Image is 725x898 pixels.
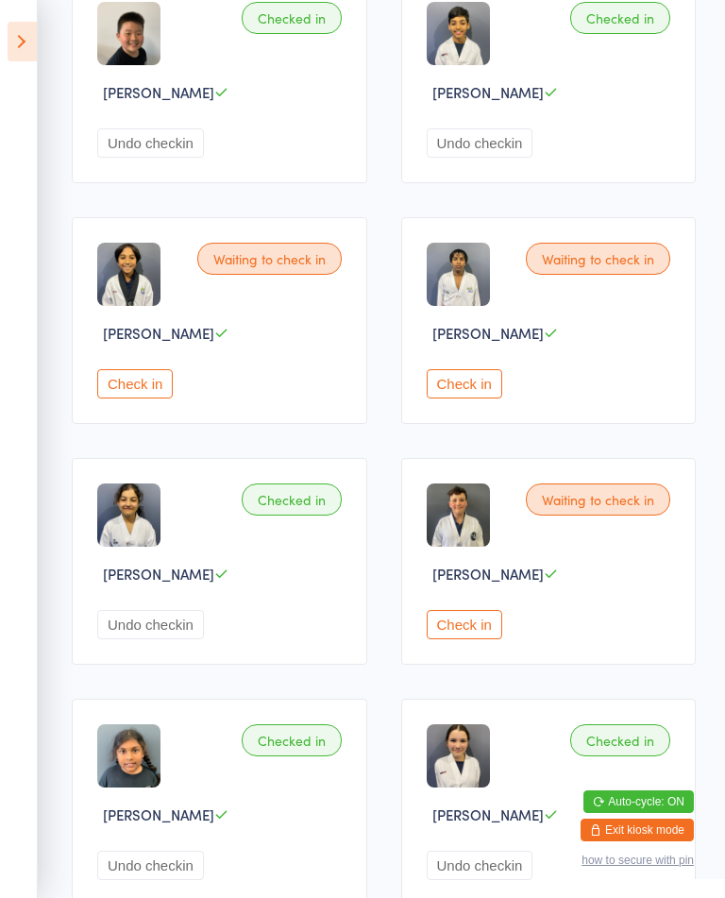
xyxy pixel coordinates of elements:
button: how to secure with pin [582,854,694,867]
button: Undo checkin [427,851,533,880]
span: [PERSON_NAME] [432,564,544,584]
span: [PERSON_NAME] [432,82,544,102]
button: Exit kiosk mode [581,819,694,841]
span: [PERSON_NAME] [432,323,544,343]
span: [PERSON_NAME] [103,323,214,343]
img: image1706767326.png [97,724,160,788]
img: image1747039337.png [427,2,490,65]
div: Checked in [242,2,342,34]
div: Waiting to check in [197,243,342,275]
div: Checked in [570,724,670,756]
button: Check in [427,369,502,398]
img: image1667973084.png [97,2,160,65]
span: [PERSON_NAME] [103,805,214,824]
img: image1747039368.png [97,243,160,306]
button: Auto-cycle: ON [583,790,694,813]
span: [PERSON_NAME] [103,82,214,102]
button: Undo checkin [97,851,204,880]
div: Checked in [242,483,342,516]
div: Checked in [570,2,670,34]
div: Waiting to check in [526,243,670,275]
button: Undo checkin [97,128,204,158]
img: image1747292381.png [427,483,490,547]
div: Waiting to check in [526,483,670,516]
div: Checked in [242,724,342,756]
span: [PERSON_NAME] [103,564,214,584]
button: Undo checkin [427,128,533,158]
span: [PERSON_NAME] [432,805,544,824]
img: image1747039473.png [427,724,490,788]
button: Check in [427,610,502,639]
img: image1747039703.png [427,243,490,306]
button: Undo checkin [97,610,204,639]
button: Check in [97,369,173,398]
img: image1747039418.png [97,483,160,547]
